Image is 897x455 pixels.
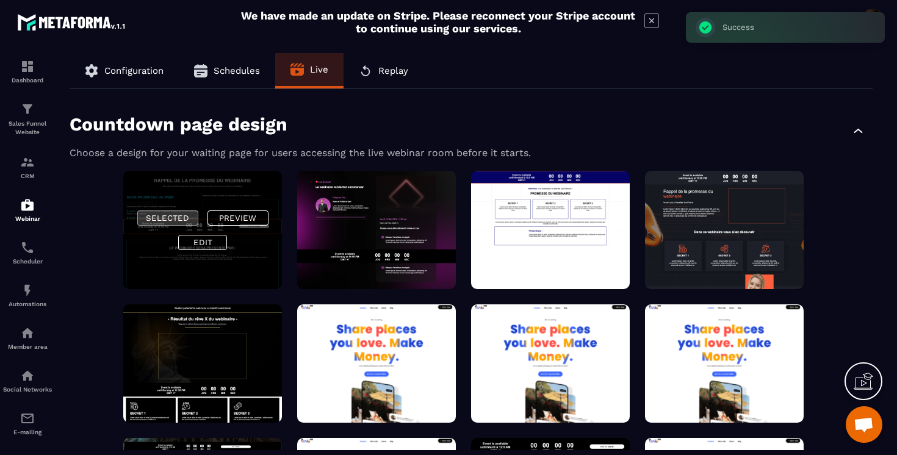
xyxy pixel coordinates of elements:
[471,304,630,423] img: image
[3,274,52,317] a: automationsautomationsAutomations
[3,173,52,179] p: CRM
[3,77,52,84] p: Dashboard
[3,258,52,265] p: Scheduler
[310,64,328,75] span: Live
[20,102,35,116] img: formation
[123,304,282,423] img: image
[297,171,456,289] img: image
[3,317,52,359] a: automationsautomationsMember area
[378,65,408,76] span: Replay
[20,283,35,298] img: automations
[20,240,35,255] img: scheduler
[20,368,35,383] img: social-network
[344,53,423,88] button: Replay
[3,188,52,231] a: automationsautomationsWebinar
[20,198,35,212] img: automations
[70,113,287,135] p: Countdown page design
[70,147,873,159] p: Choose a design for your waiting page for users accessing the live webinar room before it starts.
[70,53,179,88] button: Configuration
[104,65,164,76] span: Configuration
[275,53,344,86] button: Live
[3,231,52,274] a: schedulerschedulerScheduler
[297,304,456,423] img: image
[214,65,260,76] span: Schedules
[238,9,638,35] h2: We have made an update on Stripe. Please reconnect your Stripe account to continue using our serv...
[3,301,52,307] p: Automations
[3,359,52,402] a: social-networksocial-networkSocial Networks
[3,402,52,445] a: emailemailE-mailing
[17,11,127,33] img: logo
[471,171,630,289] img: image
[3,120,52,137] p: Sales Funnel Website
[207,210,268,226] button: Preview
[20,411,35,426] img: email
[3,386,52,393] p: Social Networks
[846,406,882,443] div: Mở cuộc trò chuyện
[645,171,804,289] img: image
[20,326,35,340] img: automations
[178,235,227,250] button: Edit
[3,429,52,435] p: E-mailing
[20,59,35,74] img: formation
[3,215,52,222] p: Webinar
[3,50,52,93] a: formationformationDashboard
[3,146,52,188] a: formationformationCRM
[179,53,275,88] button: Schedules
[645,304,804,423] img: image
[137,210,198,226] button: Selected
[3,343,52,350] p: Member area
[20,155,35,170] img: formation
[3,93,52,146] a: formationformationSales Funnel Website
